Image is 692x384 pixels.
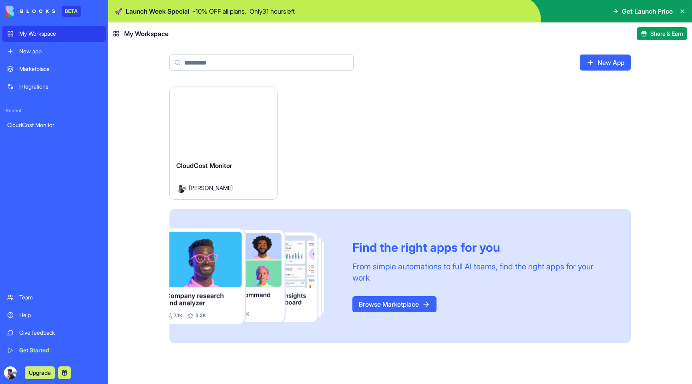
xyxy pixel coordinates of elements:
span: Get Launch Price [622,6,673,16]
a: Help [2,307,106,323]
img: ACg8ocIp88pyQ1_HRqzBofKyzPjarAR89VkukzseJYGM1mHoXVM7DW-Z=s96-c [4,366,17,379]
span: Launch Week Special [126,6,189,16]
div: My Workspace [19,30,101,38]
a: My Workspace [2,26,106,42]
a: New App [580,55,631,71]
a: Give feedback [2,325,106,341]
a: BETA [6,6,81,17]
span: Recent [2,107,106,114]
img: Avatar [176,183,186,193]
div: Get Started [19,346,101,354]
div: Give feedback [19,329,101,337]
p: - 10 % OFF all plans. [193,6,246,16]
a: Get Started [2,342,106,358]
div: BETA [62,6,81,17]
a: Team [2,289,106,305]
a: CloudCost MonitorAvatar[PERSON_NAME] [169,87,278,200]
span: 🚀 [115,6,123,16]
a: CloudCost Monitor [2,117,106,133]
img: logo [6,6,55,17]
a: Browse Marketplace [352,296,437,312]
button: Share & Earn [637,27,687,40]
img: Frame_181_egmpey.png [169,228,340,324]
a: New app [2,43,106,59]
div: New app [19,47,101,55]
div: Find the right apps for you [352,240,612,255]
a: Marketplace [2,61,106,77]
div: Help [19,311,101,319]
p: Only 31 hours left [249,6,295,16]
span: Share & Earn [650,30,683,38]
div: CloudCost Monitor [7,121,101,129]
span: [PERSON_NAME] [189,184,233,192]
span: CloudCost Monitor [176,162,232,170]
div: Team [19,293,101,301]
a: Integrations [2,79,106,95]
span: My Workspace [124,29,169,38]
a: Upgrade [25,368,55,376]
div: Marketplace [19,65,101,73]
div: Integrations [19,83,101,91]
div: From simple automations to full AI teams, find the right apps for your work [352,261,612,283]
button: Upgrade [25,366,55,379]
